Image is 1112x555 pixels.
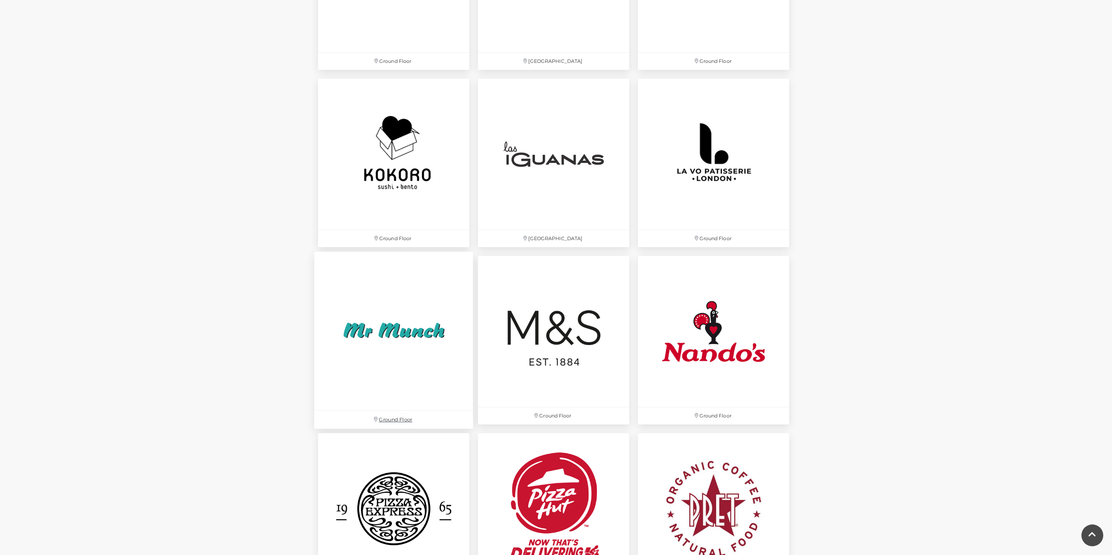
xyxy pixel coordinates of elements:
[478,407,629,424] p: Ground Floor
[638,407,789,424] p: Ground Floor
[474,74,634,252] a: [GEOGRAPHIC_DATA]
[474,252,634,429] a: Ground Floor
[638,230,789,247] p: Ground Floor
[318,230,469,247] p: Ground Floor
[314,74,474,252] a: Ground Floor
[478,53,629,70] p: [GEOGRAPHIC_DATA]
[634,252,793,429] a: Ground Floor
[318,53,469,70] p: Ground Floor
[478,230,629,247] p: [GEOGRAPHIC_DATA]
[634,74,793,252] a: Ground Floor
[638,53,789,70] p: Ground Floor
[314,411,473,429] p: Ground Floor
[309,247,478,434] a: Ground Floor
